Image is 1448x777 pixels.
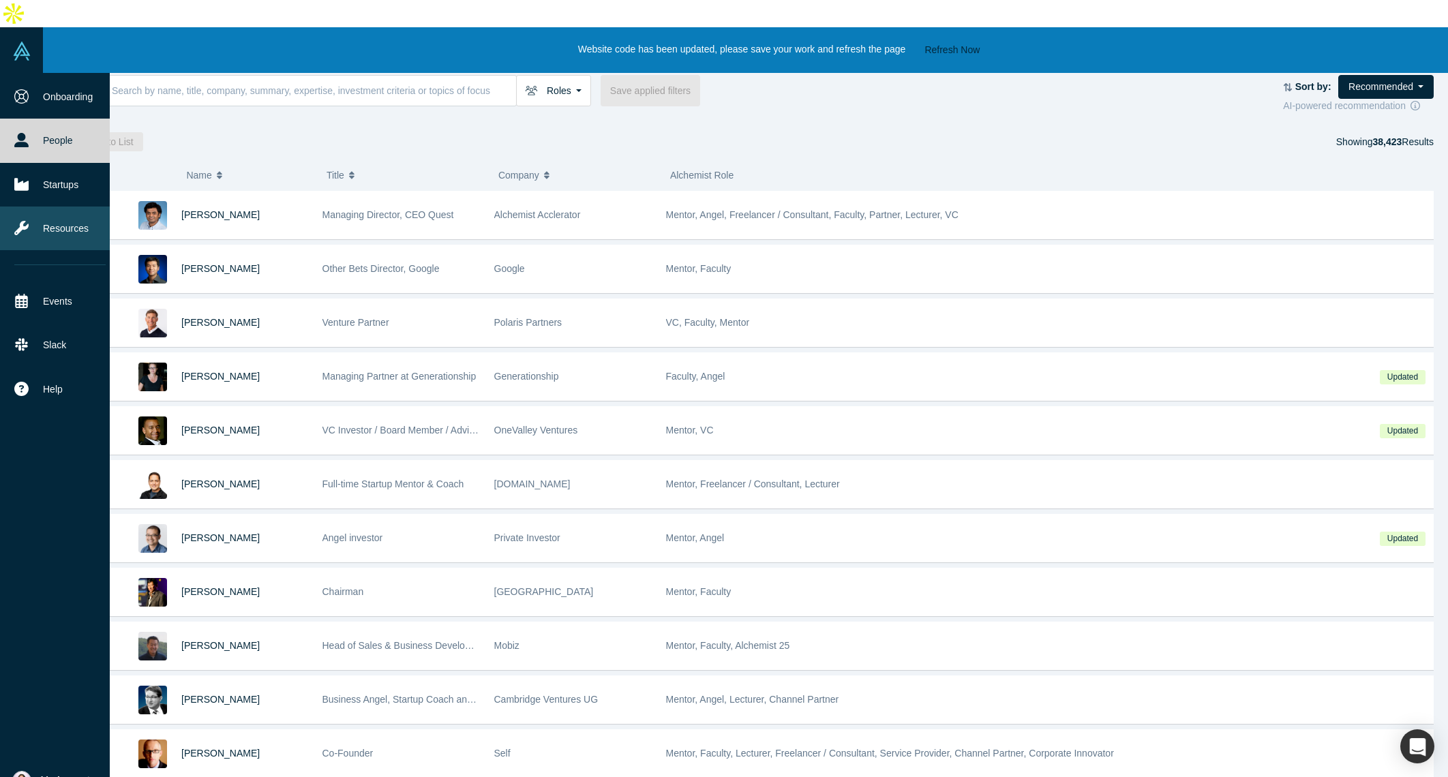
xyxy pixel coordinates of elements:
[494,532,560,543] span: Private Investor
[181,425,260,436] a: [PERSON_NAME]
[666,317,750,328] span: VC, Faculty, Mentor
[186,161,312,189] button: Name
[138,309,167,337] img: Gary Swart's Profile Image
[138,740,167,768] img: Robert Winder's Profile Image
[327,161,344,189] span: Title
[666,640,790,651] span: Mentor, Faculty, Alchemist 25
[138,416,167,445] img: Juan Scarlett's Profile Image
[666,748,1114,759] span: Mentor, Faculty, Lecturer, Freelancer / Consultant, Service Provider, Channel Partner, Corporate ...
[138,470,167,499] img: Samir Ghosh's Profile Image
[1372,136,1402,147] strong: 38,423
[1338,75,1434,99] button: Recommended
[181,640,260,651] a: [PERSON_NAME]
[498,161,656,189] button: Company
[494,209,581,220] span: Alchemist Acclerator
[494,694,599,705] span: Cambridge Ventures UG
[322,371,477,382] span: Managing Partner at Generationship
[666,263,731,274] span: Mentor, Faculty
[666,209,959,220] span: Mentor, Angel, Freelancer / Consultant, Faculty, Partner, Lecturer, VC
[1283,99,1434,113] div: AI-powered recommendation
[181,317,260,328] a: [PERSON_NAME]
[494,263,525,274] span: Google
[1336,132,1434,151] div: Showing
[181,532,260,543] a: [PERSON_NAME]
[79,132,143,151] button: Add to List
[138,686,167,714] img: Martin Giese's Profile Image
[138,255,167,284] img: Steven Kan's Profile Image
[138,578,167,607] img: Timothy Chou's Profile Image
[1380,532,1425,546] span: Updated
[601,75,700,106] button: Save applied filters
[322,209,454,220] span: Managing Director, CEO Quest
[494,478,571,489] span: [DOMAIN_NAME]
[666,478,840,489] span: Mentor, Freelancer / Consultant, Lecturer
[322,478,464,489] span: Full-time Startup Mentor & Coach
[322,532,383,543] span: Angel investor
[494,640,519,651] span: Mobiz
[138,201,167,230] img: Gnani Palanikumar's Profile Image
[666,371,725,382] span: Faculty, Angel
[181,694,260,705] a: [PERSON_NAME]
[181,263,260,274] a: [PERSON_NAME]
[138,632,167,660] img: Michael Chang's Profile Image
[12,42,31,61] img: Alchemist Vault Logo
[322,586,364,597] span: Chairman
[181,586,260,597] a: [PERSON_NAME]
[110,74,516,106] input: Search by name, title, company, summary, expertise, investment criteria or topics of focus
[1380,424,1425,438] span: Updated
[138,524,167,553] img: Danny Chee's Profile Image
[494,317,562,328] span: Polaris Partners
[322,640,529,651] span: Head of Sales & Business Development (interim)
[1372,136,1434,147] span: Results
[920,42,984,59] button: Refresh Now
[327,161,484,189] button: Title
[181,209,260,220] a: [PERSON_NAME]
[494,586,594,597] span: [GEOGRAPHIC_DATA]
[666,586,731,597] span: Mentor, Faculty
[322,263,440,274] span: Other Bets Director, Google
[516,75,591,106] button: Roles
[181,478,260,489] a: [PERSON_NAME]
[670,170,734,181] span: Alchemist Role
[666,694,839,705] span: Mentor, Angel, Lecturer, Channel Partner
[138,363,167,391] img: Rachel Chalmers's Profile Image
[498,161,539,189] span: Company
[322,694,554,705] span: Business Angel, Startup Coach and best-selling author
[1295,81,1331,92] strong: Sort by:
[666,425,714,436] span: Mentor, VC
[494,748,511,759] span: Self
[43,382,63,397] span: Help
[494,425,578,436] span: OneValley Ventures
[322,317,389,328] span: Venture Partner
[181,371,260,382] a: [PERSON_NAME]
[1380,370,1425,384] span: Updated
[322,425,483,436] span: VC Investor / Board Member / Advisor
[666,532,725,543] span: Mentor, Angel
[494,371,559,382] span: Generationship
[186,161,211,189] span: Name
[181,748,260,759] a: [PERSON_NAME]
[322,748,374,759] span: Co-Founder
